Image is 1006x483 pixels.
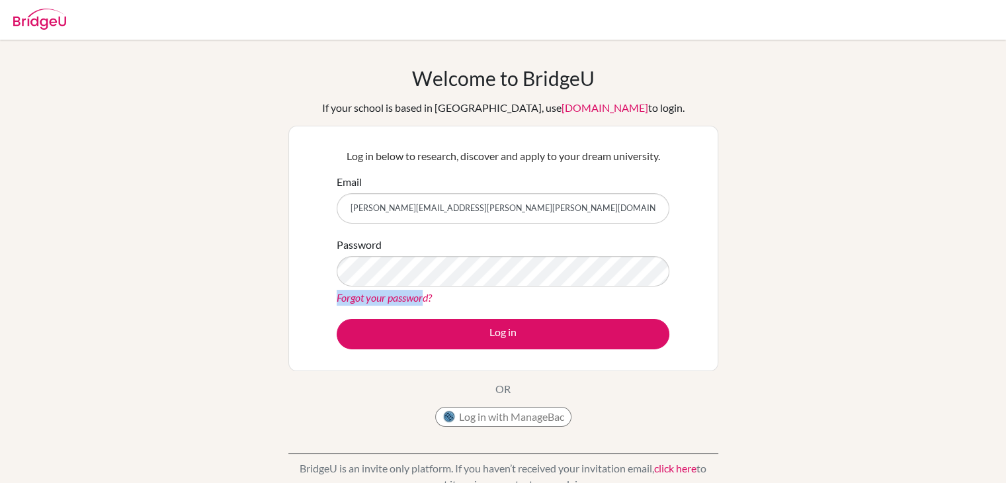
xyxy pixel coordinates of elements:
a: click here [654,462,696,474]
button: Log in [337,319,669,349]
img: Bridge-U [13,9,66,30]
label: Email [337,174,362,190]
label: Password [337,237,382,253]
a: Forgot your password? [337,291,432,304]
a: [DOMAIN_NAME] [562,101,648,114]
p: Log in below to research, discover and apply to your dream university. [337,148,669,164]
div: If your school is based in [GEOGRAPHIC_DATA], use to login. [322,100,685,116]
p: OR [495,381,511,397]
h1: Welcome to BridgeU [412,66,595,90]
button: Log in with ManageBac [435,407,571,427]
